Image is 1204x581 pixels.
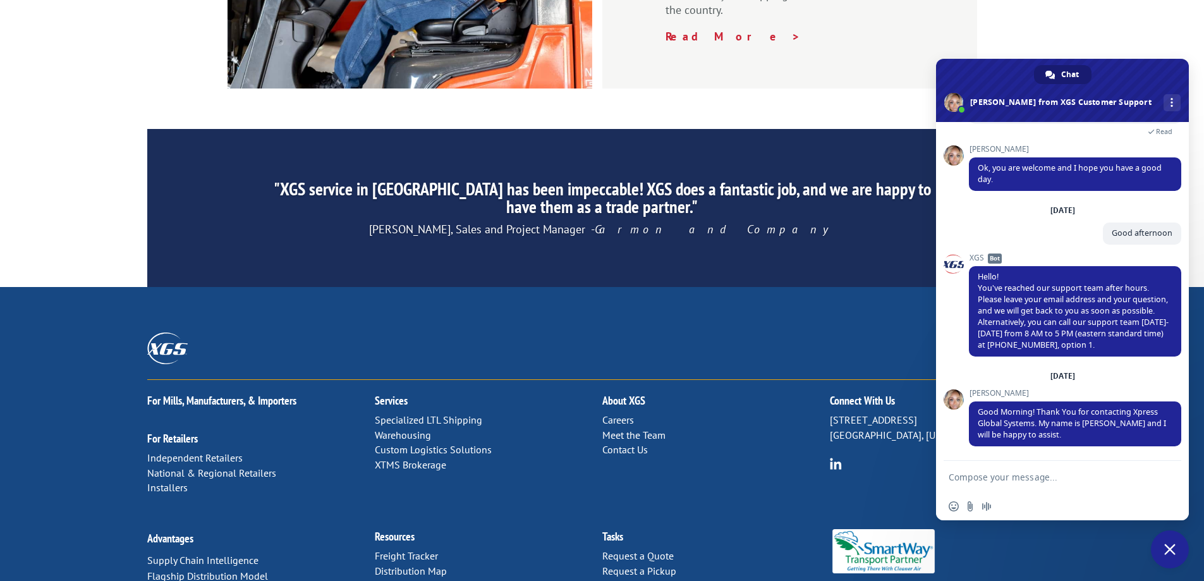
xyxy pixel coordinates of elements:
span: Send a file [965,501,975,511]
a: Careers [602,413,634,426]
span: XGS [969,254,1181,262]
a: For Retailers [147,431,198,446]
a: Custom Logistics Solutions [375,443,492,456]
a: Freight Tracker [375,549,438,562]
span: Bot [988,254,1002,264]
div: Close chat [1151,530,1189,568]
a: Services [375,393,408,408]
span: Chat [1061,65,1079,84]
img: Smartway_Logo [830,529,938,573]
a: Resources [375,529,415,544]
a: Supply Chain Intelligence [147,554,258,566]
a: Read More > [666,29,801,44]
em: Garmon and Company [595,222,835,236]
a: Independent Retailers [147,451,243,464]
a: Specialized LTL Shipping [375,413,482,426]
span: Good afternoon [1112,228,1172,238]
a: Advantages [147,531,193,546]
img: group-6 [830,458,842,470]
h2: "XGS service in [GEOGRAPHIC_DATA] has been impeccable! XGS does a fantastic job, and we are happy... [265,180,938,222]
span: Audio message [982,501,992,511]
h2: Connect With Us [830,395,1057,413]
span: Read [1156,127,1172,136]
a: About XGS [602,393,645,408]
a: Distribution Map [375,565,447,577]
div: [DATE] [1050,207,1075,214]
div: [DATE] [1050,372,1075,380]
span: Ok, you are welcome and I hope you have a good day. [978,162,1162,185]
span: Insert an emoji [949,501,959,511]
a: National & Regional Retailers [147,467,276,479]
div: Chat [1034,65,1092,84]
div: More channels [1164,94,1181,111]
span: [PERSON_NAME], Sales and Project Manager - [369,222,835,236]
p: [STREET_ADDRESS] [GEOGRAPHIC_DATA], [US_STATE] 37421 [830,413,1057,443]
span: [PERSON_NAME] [969,389,1181,398]
img: XGS_Logos_ALL_2024_All_White [147,333,188,364]
span: [PERSON_NAME] [969,145,1181,154]
span: Good Morning! Thank You for contacting Xpress Global Systems. My name is [PERSON_NAME] and I will... [978,407,1166,440]
a: Request a Quote [602,549,674,562]
a: For Mills, Manufacturers, & Importers [147,393,296,408]
a: Request a Pickup [602,565,676,577]
a: XTMS Brokerage [375,458,446,471]
span: Hello! You've reached our support team after hours. Please leave your email address and your ques... [978,271,1169,350]
h2: Tasks [602,531,830,549]
textarea: Compose your message... [949,472,1148,483]
a: Contact Us [602,443,648,456]
a: Warehousing [375,429,431,441]
a: Meet the Team [602,429,666,441]
a: Installers [147,481,188,494]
